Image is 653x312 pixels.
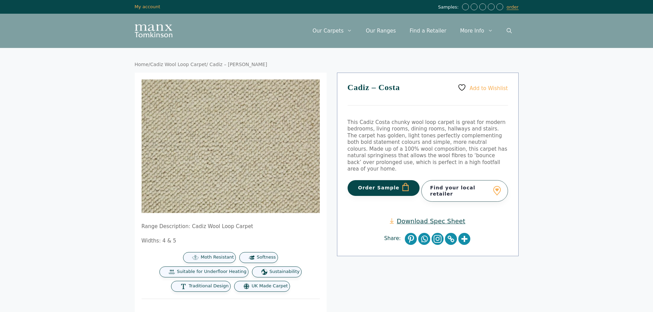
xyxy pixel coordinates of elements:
[507,4,519,10] a: order
[201,254,234,260] span: Moth Resistant
[150,62,206,67] a: Cadiz Wool Loop Carpet
[257,254,276,260] span: Softness
[458,83,508,92] a: Add to Wishlist
[177,269,246,275] span: Suitable for Underfloor Heating
[453,21,499,41] a: More Info
[306,21,359,41] a: Our Carpets
[348,83,508,105] h1: Cadiz – Costa
[445,233,457,245] a: Copy Link
[384,235,404,242] span: Share:
[403,21,453,41] a: Find a Retailer
[348,119,508,173] p: This Cadiz Costa chunky wool loop carpet is great for modern bedrooms, living rooms, dining rooms...
[142,223,320,230] p: Range Description: Cadiz Wool Loop Carpet
[405,233,417,245] a: Pinterest
[306,21,519,41] nav: Primary
[421,180,508,201] a: Find your local retailer
[189,283,229,289] span: Traditional Design
[252,283,288,289] span: UK Made Carpet
[135,4,160,9] a: My account
[135,62,519,68] nav: Breadcrumb
[418,233,430,245] a: Whatsapp
[432,233,444,245] a: Instagram
[390,217,465,225] a: Download Spec Sheet
[438,4,460,10] span: Samples:
[470,85,508,91] span: Add to Wishlist
[500,21,519,41] a: Open Search Bar
[359,21,403,41] a: Our Ranges
[135,24,172,37] img: Manx Tomkinson
[269,269,300,275] span: Sustainability
[135,62,149,67] a: Home
[142,238,320,245] p: Widths: 4 & 5
[458,233,470,245] a: More
[348,180,420,196] button: Order Sample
